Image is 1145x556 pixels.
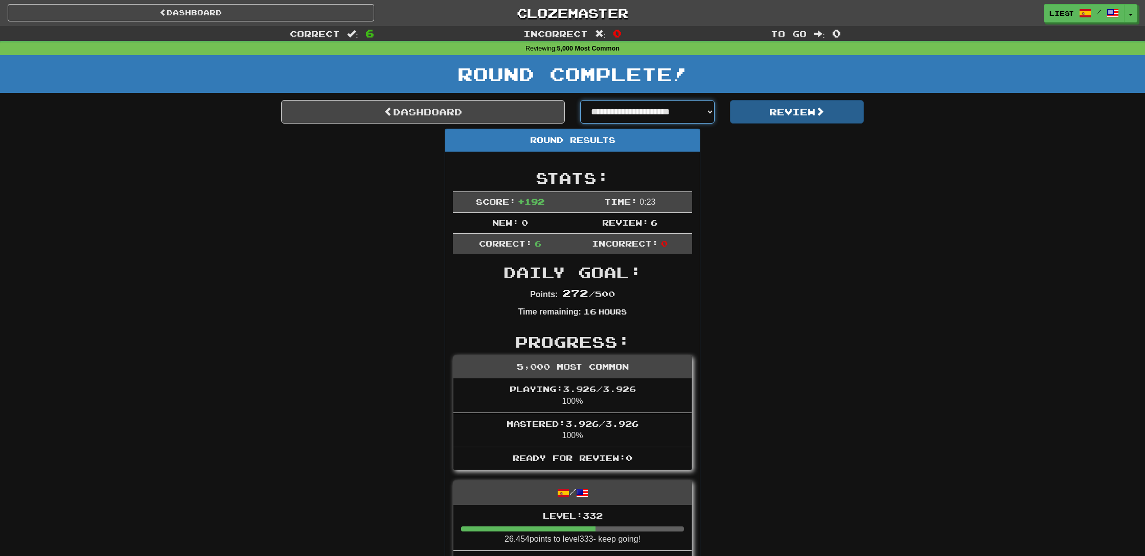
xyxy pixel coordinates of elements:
[602,217,649,227] span: Review:
[557,45,620,52] strong: 5,000 Most Common
[1049,9,1074,18] span: LiesT
[453,356,692,378] div: 5,000 Most Common
[599,307,627,316] small: Hours
[613,27,622,39] span: 0
[583,306,597,316] span: 16
[290,29,340,39] span: Correct
[832,27,841,39] span: 0
[390,4,756,22] a: Clozemaster
[445,129,700,152] div: Round Results
[1044,4,1125,22] a: LiesT /
[562,289,615,299] span: / 500
[510,384,636,394] span: Playing: 3.926 / 3.926
[518,307,581,316] strong: Time remaining:
[4,64,1141,84] h1: Round Complete!
[562,287,588,299] span: 272
[453,505,692,551] li: 26.454 points to level 333 - keep going!
[453,413,692,448] li: 100%
[8,4,374,21] a: Dashboard
[543,511,603,520] span: Level: 332
[513,453,632,463] span: Ready for Review: 0
[453,264,692,281] h2: Daily Goal:
[365,27,374,39] span: 6
[347,30,358,38] span: :
[651,217,657,227] span: 6
[814,30,825,38] span: :
[661,238,668,248] span: 0
[518,197,544,206] span: + 192
[595,30,606,38] span: :
[453,481,692,505] div: /
[281,100,565,124] a: Dashboard
[535,238,541,248] span: 6
[1096,8,1102,15] span: /
[730,100,864,124] button: Review
[521,217,528,227] span: 0
[592,238,658,248] span: Incorrect:
[604,197,637,206] span: Time:
[453,333,692,350] h2: Progress:
[453,378,692,413] li: 100%
[523,29,588,39] span: Incorrect
[771,29,807,39] span: To go
[507,419,638,428] span: Mastered: 3.926 / 3.926
[492,217,519,227] span: New:
[639,198,655,206] span: 0 : 23
[479,238,532,248] span: Correct:
[476,197,516,206] span: Score:
[530,290,558,299] strong: Points:
[453,170,692,186] h2: Stats:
